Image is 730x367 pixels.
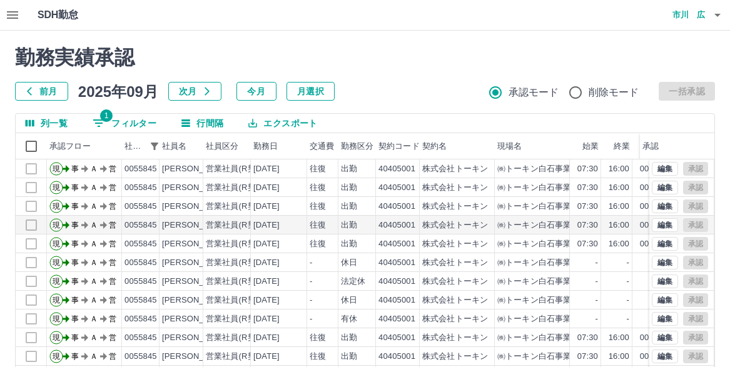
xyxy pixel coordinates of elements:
div: 07:30 [577,219,598,231]
text: 営 [109,314,116,323]
text: Ａ [90,164,98,173]
text: 事 [71,202,79,211]
text: 現 [53,296,60,304]
div: 株式会社トーキン [422,219,488,231]
div: 社員番号 [124,133,146,159]
div: 社員名 [160,133,203,159]
text: 現 [53,221,60,229]
text: 営 [109,202,116,211]
div: 16:00 [609,219,629,231]
div: [DATE] [253,163,280,175]
div: [DATE] [253,201,280,213]
div: 始業 [570,133,601,159]
text: Ａ [90,333,98,342]
div: 出勤 [341,332,357,344]
div: 0055845 [124,238,157,250]
div: ㈱トーキン白石事業所 [497,201,580,213]
text: 事 [71,239,79,248]
text: 営 [109,183,116,192]
div: 往復 [310,332,326,344]
div: 07:30 [577,332,598,344]
div: 0055845 [124,182,157,194]
div: ㈱トーキン白石事業所 [497,332,580,344]
div: 往復 [310,163,326,175]
text: 事 [71,221,79,229]
text: 事 [71,314,79,323]
text: 営 [109,164,116,173]
text: Ａ [90,239,98,248]
div: [PERSON_NAME] [162,219,230,231]
div: [DATE] [253,257,280,269]
div: 00:45 [640,332,661,344]
div: - [627,313,629,325]
div: 40405001 [378,351,415,363]
div: 契約名 [420,133,495,159]
div: 株式会社トーキン [422,238,488,250]
div: 営業社員(R契約) [206,332,266,344]
h2: 勤務実績承認 [15,46,715,69]
button: フィルター表示 [146,138,163,155]
button: 今月 [236,82,276,101]
div: 承認フロー [49,133,91,159]
div: 社員区分 [203,133,251,159]
div: ㈱トーキン白石事業所 [497,276,580,288]
div: 株式会社トーキン [422,351,488,363]
div: [PERSON_NAME] [162,351,230,363]
div: 株式会社トーキン [422,332,488,344]
div: 往復 [310,182,326,194]
div: 営業社員(R契約) [206,313,266,325]
div: 株式会社トーキン [422,276,488,288]
div: 営業社員(R契約) [206,163,266,175]
div: [PERSON_NAME] [162,313,230,325]
div: 0055845 [124,351,157,363]
text: 事 [71,333,79,342]
div: 16:00 [609,163,629,175]
div: 営業社員(R契約) [206,182,266,194]
text: 営 [109,352,116,361]
div: 00:45 [640,351,661,363]
div: 交通費 [310,133,334,159]
div: ㈱トーキン白石事業所 [497,219,580,231]
text: 事 [71,296,79,304]
text: 事 [71,183,79,192]
div: [PERSON_NAME] [162,294,230,306]
div: 勤務日 [253,133,278,159]
div: 往復 [310,238,326,250]
div: - [627,294,629,306]
div: 営業社員(R契約) [206,276,266,288]
div: 終業 [601,133,632,159]
text: 事 [71,164,79,173]
button: 月選択 [286,82,335,101]
text: 事 [71,277,79,286]
div: [PERSON_NAME] [162,257,230,269]
div: [DATE] [253,276,280,288]
text: 営 [109,221,116,229]
div: [DATE] [253,182,280,194]
div: 出勤 [341,163,357,175]
button: フィルター表示 [83,114,166,133]
div: 休憩 [632,133,664,159]
text: 事 [71,352,79,361]
div: 00:45 [640,182,661,194]
div: 00:45 [640,201,661,213]
text: 現 [53,202,60,211]
div: 40405001 [378,201,415,213]
div: 営業社員(R契約) [206,351,266,363]
button: 編集 [652,237,678,251]
button: 編集 [652,331,678,344]
div: [PERSON_NAME] [162,182,230,194]
button: 編集 [652,218,678,232]
div: 株式会社トーキン [422,294,488,306]
div: ㈱トーキン白石事業所 [497,163,580,175]
div: 出勤 [341,351,357,363]
div: 承認 [640,133,705,159]
div: 株式会社トーキン [422,201,488,213]
div: 00:45 [640,238,661,250]
button: 次月 [168,82,221,101]
div: 40405001 [378,313,415,325]
div: 現場名 [497,133,522,159]
div: - [596,257,598,269]
div: 営業社員(R契約) [206,294,266,306]
button: 前月 [15,82,68,101]
div: 0055845 [124,163,157,175]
